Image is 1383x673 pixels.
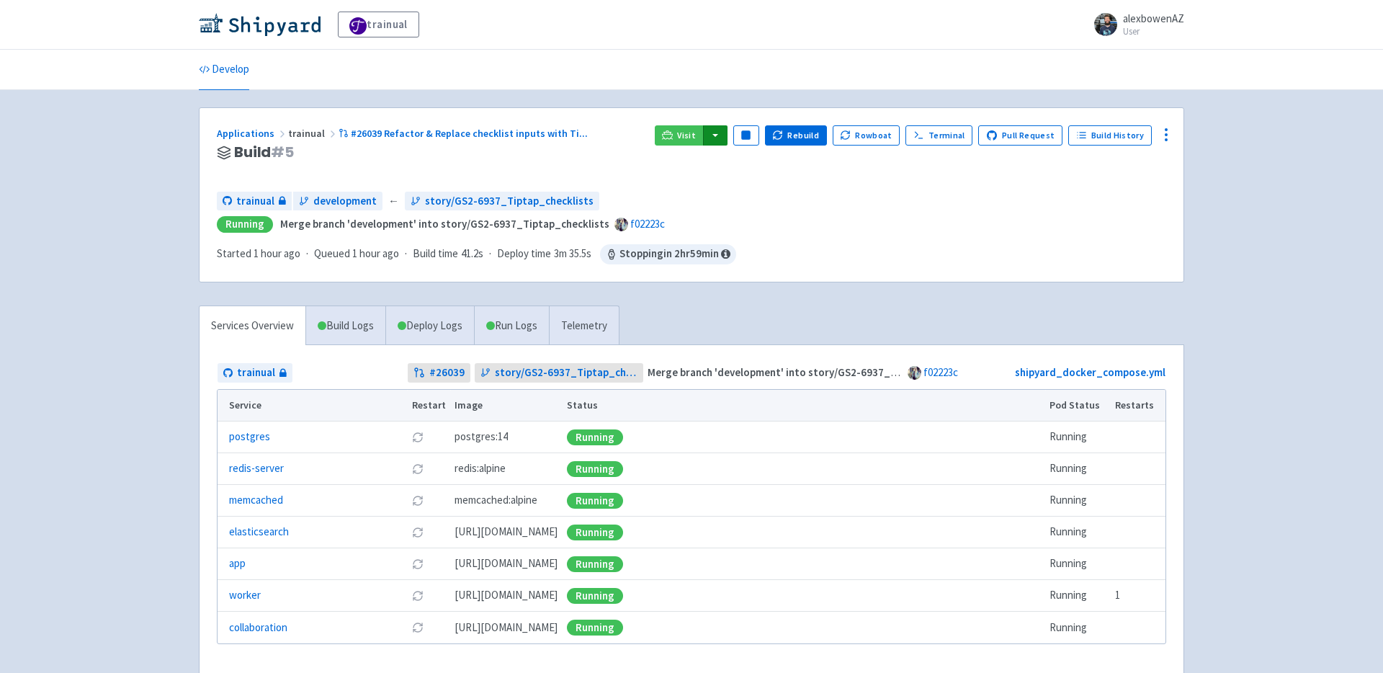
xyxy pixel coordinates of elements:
span: Build time [413,246,458,262]
a: elasticsearch [229,524,289,540]
span: memcached:alpine [455,492,537,509]
span: trainual [288,127,339,140]
div: Running [567,493,623,509]
th: Pod Status [1045,390,1111,422]
th: Restarts [1111,390,1165,422]
span: Stopping in 2 hr 59 min [600,244,736,264]
span: story/GS2-6937_Tiptap_checklists [495,365,638,381]
a: Telemetry [549,306,619,346]
span: [DOMAIN_NAME][URL] [455,556,558,572]
button: Rowboat [833,125,900,146]
a: trainual [338,12,419,37]
button: Restart pod [412,622,424,633]
td: Running [1045,548,1111,580]
th: Status [563,390,1045,422]
a: postgres [229,429,270,445]
td: Running [1045,453,1111,485]
span: ← [388,193,399,210]
span: Queued [314,246,399,260]
span: [DOMAIN_NAME][URL] [455,587,558,604]
a: Build Logs [306,306,385,346]
button: Restart pod [412,495,424,507]
span: 3m 35.5s [554,246,591,262]
td: Running [1045,485,1111,517]
a: Pull Request [978,125,1062,146]
a: trainual [218,363,292,383]
time: 1 hour ago [254,246,300,260]
span: # 5 [271,142,294,162]
a: alexbowenAZ User [1086,13,1184,36]
button: Restart pod [412,463,424,475]
a: #26039 Refactor & Replace checklist inputs with Ti... [339,127,590,140]
a: Visit [655,125,704,146]
th: Service [218,390,407,422]
span: redis:alpine [455,460,506,477]
span: trainual [237,365,275,381]
button: Restart pod [412,527,424,538]
span: story/GS2-6937_Tiptap_checklists [425,193,594,210]
a: development [293,192,382,211]
a: collaboration [229,620,287,636]
a: Deploy Logs [385,306,474,346]
div: Running [567,620,623,636]
td: 1 [1111,580,1165,612]
div: Running [567,525,623,540]
div: · · · [217,244,736,264]
span: 41.2s [461,246,483,262]
span: Build [234,144,294,161]
th: Restart [407,390,450,422]
td: Running [1045,580,1111,612]
a: f02223c [923,365,958,379]
a: redis-server [229,460,284,477]
span: [DOMAIN_NAME][URL] [455,620,558,636]
a: app [229,556,246,572]
span: development [313,193,377,210]
td: Running [1045,517,1111,548]
td: Running [1045,422,1111,453]
div: Running [567,429,623,445]
img: Shipyard logo [199,13,321,36]
div: Running [567,588,623,604]
button: Restart pod [412,558,424,570]
span: Visit [677,130,696,141]
a: memcached [229,492,283,509]
a: shipyard_docker_compose.yml [1015,365,1165,379]
div: Running [567,461,623,477]
small: User [1123,27,1184,36]
a: Terminal [905,125,972,146]
a: #26039 [408,363,470,383]
a: Develop [199,50,249,90]
a: Applications [217,127,288,140]
strong: Merge branch 'development' into story/GS2-6937_Tiptap_checklists [280,217,609,231]
a: Run Logs [474,306,549,346]
a: worker [229,587,261,604]
time: 1 hour ago [352,246,399,260]
span: Started [217,246,300,260]
strong: Merge branch 'development' into story/GS2-6937_Tiptap_checklists [648,365,977,379]
td: Running [1045,612,1111,643]
th: Image [450,390,563,422]
button: Rebuild [765,125,827,146]
button: Restart pod [412,432,424,443]
button: Restart pod [412,590,424,602]
strong: # 26039 [429,365,465,381]
span: #26039 Refactor & Replace checklist inputs with Ti ... [351,127,588,140]
span: alexbowenAZ [1123,12,1184,25]
a: Build History [1068,125,1152,146]
a: trainual [217,192,292,211]
span: Deploy time [497,246,551,262]
div: Running [567,556,623,572]
span: trainual [236,193,274,210]
a: story/GS2-6937_Tiptap_checklists [405,192,599,211]
a: f02223c [630,217,665,231]
a: story/GS2-6937_Tiptap_checklists [475,363,644,383]
a: Services Overview [200,306,305,346]
span: [DOMAIN_NAME][URL] [455,524,558,540]
span: postgres:14 [455,429,508,445]
div: Running [217,216,273,233]
button: Pause [733,125,759,146]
